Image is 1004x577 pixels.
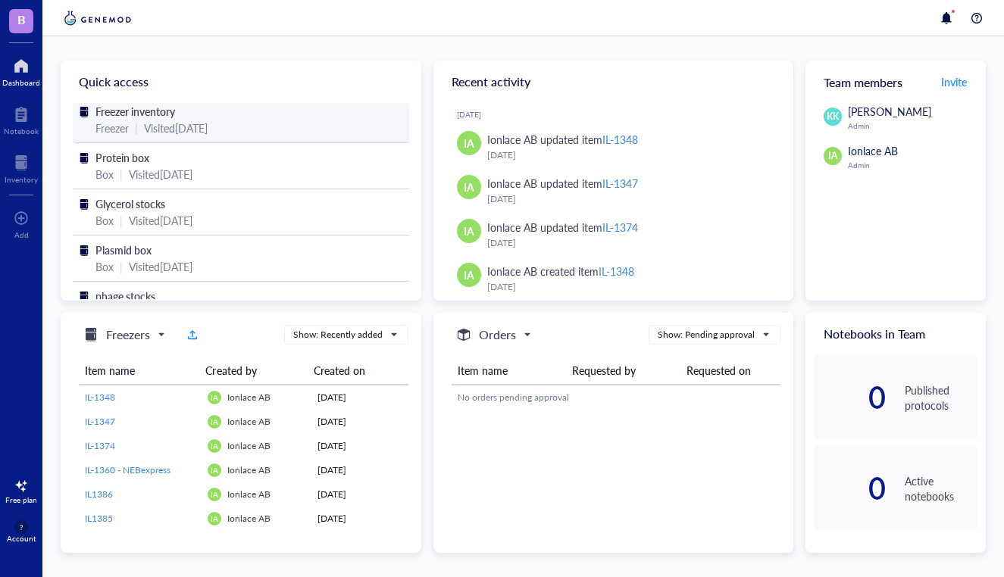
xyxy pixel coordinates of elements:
[446,125,782,169] a: IAIonlace AB updated itemIL-1348[DATE]
[487,175,638,192] div: Ionlace AB updated item
[487,235,770,251] div: [DATE]
[479,326,516,344] h5: Orders
[5,151,38,184] a: Inventory
[95,258,114,275] div: Box
[815,385,887,410] div: 0
[85,391,115,404] span: IL-1348
[199,357,307,385] th: Created by
[7,534,36,543] div: Account
[85,463,195,477] a: IL-1360 - NEBexpress
[602,132,638,147] div: IL-1348
[135,120,138,136] div: |
[317,415,402,429] div: [DATE]
[433,61,794,103] div: Recent activity
[293,328,383,342] div: Show: Recently added
[227,488,271,501] span: Ionlace AB
[599,264,634,279] div: IL-1348
[85,439,115,452] span: IL-1374
[227,439,271,452] span: Ionlace AB
[828,149,837,163] span: IA
[95,120,129,136] div: Freezer
[464,223,474,239] span: IA
[446,257,782,301] a: IAIonlace AB created itemIL-1348[DATE]
[5,495,37,504] div: Free plan
[317,463,402,477] div: [DATE]
[464,135,474,151] span: IA
[5,175,38,184] div: Inventory
[2,54,40,87] a: Dashboard
[680,357,781,385] th: Requested on
[120,212,123,229] div: |
[144,120,208,136] div: Visited [DATE]
[85,415,195,429] a: IL-1347
[940,70,968,94] button: Invite
[85,488,195,501] a: IL1386
[85,439,195,453] a: IL-1374
[227,415,271,428] span: Ionlace AB
[211,514,218,523] span: IA
[95,242,152,257] span: Plasmid box
[905,473,977,504] div: Active notebooks
[487,219,638,235] div: Ionlace AB updated item
[446,169,782,213] a: IAIonlace AB updated itemIL-1347[DATE]
[129,258,192,275] div: Visited [DATE]
[95,166,114,182] div: Box
[85,463,170,476] span: IL-1360 - NEBexpress
[20,522,23,532] span: ?
[85,391,195,404] a: IL-1348
[211,466,218,475] span: IA
[211,393,218,402] span: IA
[129,166,192,182] div: Visited [DATE]
[106,326,150,344] h5: Freezers
[446,213,782,257] a: IAIonlace AB updated itemIL-1374[DATE]
[487,263,634,279] div: Ionlace AB created item
[487,192,770,207] div: [DATE]
[227,512,271,525] span: Ionlace AB
[4,126,39,136] div: Notebook
[487,131,638,148] div: Ionlace AB updated item
[211,441,218,451] span: IA
[905,382,977,413] div: Published protocols
[95,288,155,304] span: phage stocks
[227,391,271,404] span: Ionlace AB
[79,357,199,385] th: Item name
[848,161,977,170] div: Admin
[227,463,271,476] span: Ionlace AB
[120,166,123,182] div: |
[602,176,638,191] div: IL-1347
[95,150,149,165] span: Protein box
[4,102,39,136] a: Notebook
[458,391,775,404] div: No orders pending approval
[85,512,113,525] span: IL1385
[85,488,113,501] span: IL1386
[14,230,29,239] div: Add
[95,196,165,211] span: Glycerol stocks
[805,313,986,355] div: Notebooks in Team
[805,61,986,103] div: Team members
[211,490,218,499] span: IA
[848,104,931,119] span: [PERSON_NAME]
[85,415,115,428] span: IL-1347
[566,357,680,385] th: Requested by
[457,110,782,119] div: [DATE]
[317,391,402,404] div: [DATE]
[452,357,566,385] th: Item name
[61,61,421,103] div: Quick access
[815,476,887,501] div: 0
[308,357,402,385] th: Created on
[317,488,402,501] div: [DATE]
[658,328,755,342] div: Show: Pending approval
[2,78,40,87] div: Dashboard
[602,220,638,235] div: IL-1374
[85,512,195,526] a: IL1385
[848,143,898,158] span: Ionlace AB
[941,74,967,89] span: Invite
[61,9,135,27] img: genemod-logo
[120,258,123,275] div: |
[95,104,175,119] span: Freezer inventory
[317,512,402,526] div: [DATE]
[487,148,770,163] div: [DATE]
[211,417,218,426] span: IA
[827,110,839,123] span: KK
